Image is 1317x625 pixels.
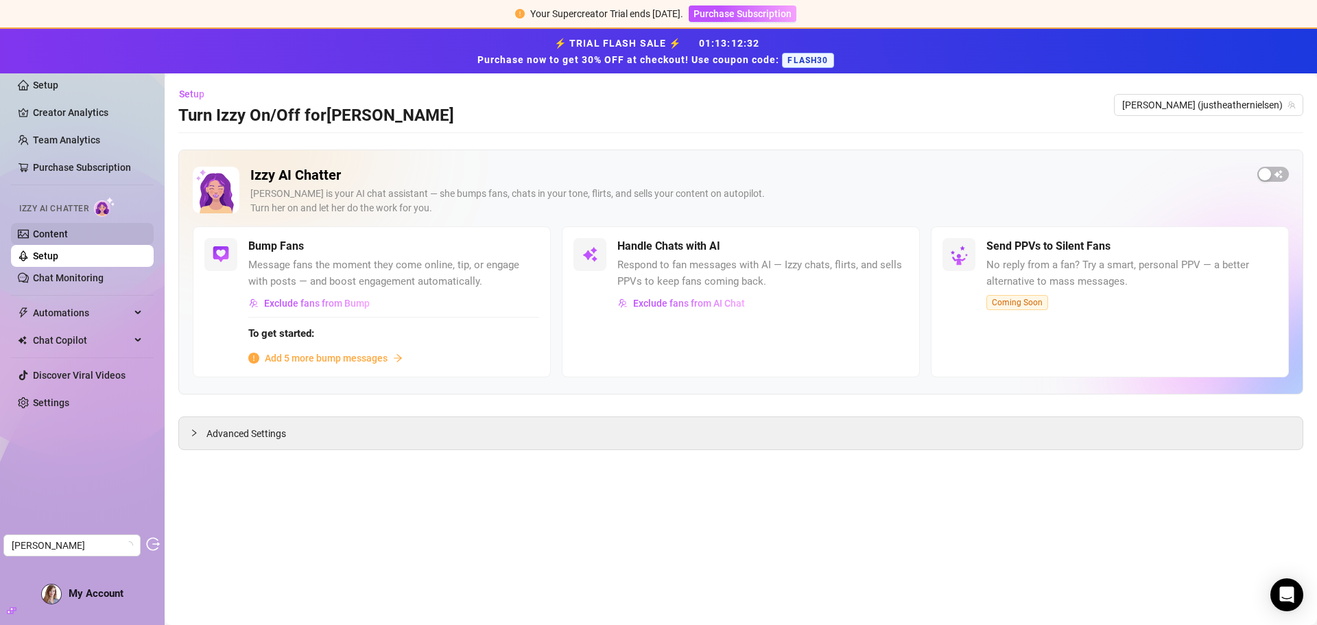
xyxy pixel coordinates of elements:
[42,585,61,604] img: ALV-UjWkJDqIkogU_Vbs3D3pd8OGx8_tngF7U-xKZAe6ZI36eAZwkrzb-0zF2Mdjb_1WNEPDHgzTkp-QsD39-3rs1byzzNlEO...
[33,329,130,351] span: Chat Copilot
[248,292,370,314] button: Exclude fans from Bump
[178,83,215,105] button: Setup
[248,257,539,290] span: Message fans the moment they come online, tip, or engage with posts — and boost engagement automa...
[33,272,104,283] a: Chat Monitoring
[94,197,115,217] img: AI Chatter
[179,89,204,99] span: Setup
[1288,101,1296,109] span: team
[190,429,198,437] span: collapsed
[33,102,143,123] a: Creator Analytics
[618,298,628,308] img: svg%3e
[582,246,598,263] img: svg%3e
[19,202,88,215] span: Izzy AI Chatter
[264,298,370,309] span: Exclude fans from Bump
[1270,578,1303,611] div: Open Intercom Messenger
[33,228,68,239] a: Content
[689,5,796,22] button: Purchase Subscription
[617,257,908,290] span: Respond to fan messages with AI — Izzy chats, flirts, and sells PPVs to keep fans coming back.
[633,298,745,309] span: Exclude fans from AI Chat
[249,298,259,308] img: svg%3e
[146,537,160,551] span: logout
[515,9,525,19] span: exclamation-circle
[950,246,972,268] img: silent-fans-ppv-o-N6Mmdf.svg
[699,38,760,49] span: 01 : 13 : 12 : 32
[123,540,134,550] span: loading
[18,335,27,345] img: Chat Copilot
[7,606,16,615] span: build
[33,397,69,408] a: Settings
[250,187,1246,215] div: [PERSON_NAME] is your AI chat assistant — she bumps fans, chats in your tone, flirts, and sells y...
[33,134,100,145] a: Team Analytics
[193,167,239,213] img: Izzy AI Chatter
[18,307,29,318] span: thunderbolt
[782,53,833,68] span: FLASH30
[617,238,720,255] h5: Handle Chats with AI
[248,238,304,255] h5: Bump Fans
[248,327,314,340] strong: To get started:
[265,351,388,366] span: Add 5 more bump messages
[617,292,746,314] button: Exclude fans from AI Chat
[393,353,403,363] span: arrow-right
[986,295,1048,310] span: Coming Soon
[477,38,839,65] strong: ⚡ TRIAL FLASH SALE ⚡
[33,80,58,91] a: Setup
[986,238,1111,255] h5: Send PPVs to Silent Fans
[33,250,58,261] a: Setup
[1122,95,1295,115] span: Heather (justheathernielsen)
[190,425,206,440] div: collapsed
[12,535,132,556] span: Heather Nielsen
[477,54,782,65] strong: Purchase now to get 30% OFF at checkout! Use coupon code:
[69,587,123,600] span: My Account
[530,8,683,19] span: Your Supercreator Trial ends [DATE].
[33,370,126,381] a: Discover Viral Videos
[178,105,454,127] h3: Turn Izzy On/Off for [PERSON_NAME]
[213,246,229,263] img: svg%3e
[689,8,796,19] a: Purchase Subscription
[33,302,130,324] span: Automations
[250,167,1246,184] h2: Izzy AI Chatter
[206,426,286,441] span: Advanced Settings
[33,162,131,173] a: Purchase Subscription
[986,257,1277,290] span: No reply from a fan? Try a smart, personal PPV — a better alternative to mass messages.
[248,353,259,364] span: info-circle
[693,8,792,19] span: Purchase Subscription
